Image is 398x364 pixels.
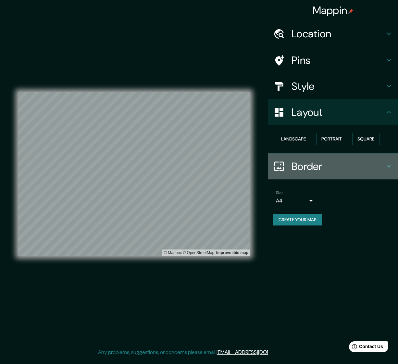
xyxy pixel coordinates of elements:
button: Square [352,133,379,145]
button: Portrait [316,133,347,145]
h4: Border [292,160,385,173]
iframe: Help widget launcher [340,339,391,357]
button: Create your map [273,214,322,226]
div: A4 [276,196,315,206]
div: Layout [268,99,398,125]
a: OpenStreetMap [183,250,214,255]
img: pin-icon.png [348,9,354,14]
div: Style [268,73,398,99]
canvas: Map [18,92,250,256]
p: Any problems, suggestions, or concerns please email . [98,348,298,356]
a: [EMAIL_ADDRESS][DOMAIN_NAME] [217,349,297,356]
h4: Style [292,80,385,93]
a: Mapbox [164,250,182,255]
label: Size [276,190,283,195]
button: Landscape [276,133,311,145]
h4: Pins [292,54,385,67]
a: Map feedback [216,250,248,255]
h4: Location [292,27,385,40]
div: Location [268,21,398,47]
div: Pins [268,47,398,73]
h4: Layout [292,106,385,119]
h4: Mappin [313,4,354,17]
div: Border [268,153,398,179]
